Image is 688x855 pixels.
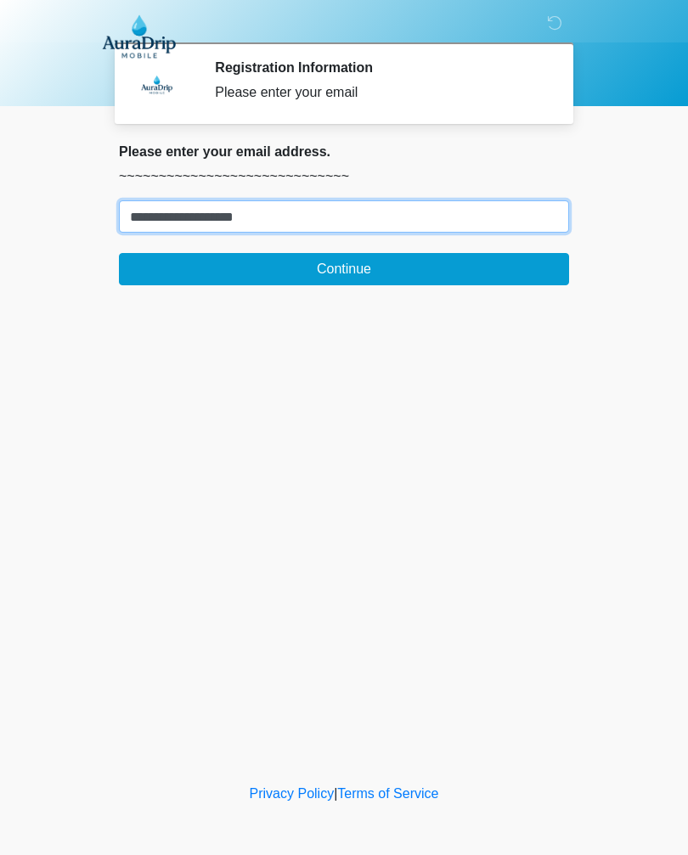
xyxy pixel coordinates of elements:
[132,59,183,110] img: Agent Avatar
[102,13,176,59] img: AuraDrip Mobile Logo
[119,253,569,285] button: Continue
[337,786,438,801] a: Terms of Service
[334,786,337,801] a: |
[250,786,335,801] a: Privacy Policy
[215,82,544,103] div: Please enter your email
[119,166,569,187] p: ~~~~~~~~~~~~~~~~~~~~~~~~~~~~~
[119,143,569,160] h2: Please enter your email address.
